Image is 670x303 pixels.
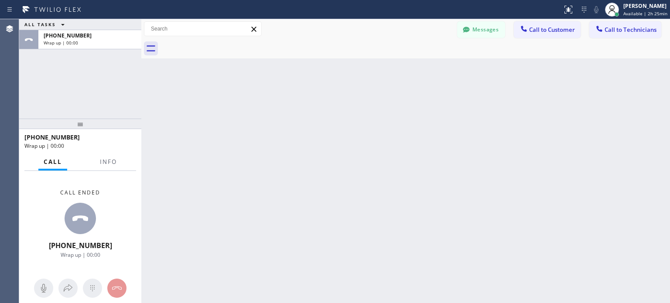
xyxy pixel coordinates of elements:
div: [PERSON_NAME] [623,2,667,10]
button: Mute [590,3,602,16]
span: Call ended [60,189,100,196]
button: Open dialpad [83,279,102,298]
span: Wrap up | 00:00 [44,40,78,46]
span: [PHONE_NUMBER] [44,32,92,39]
button: ALL TASKS [19,19,73,30]
button: Messages [457,21,505,38]
button: Call to Customer [514,21,581,38]
button: Hang up [107,279,126,298]
button: Mute [34,279,53,298]
button: Call to Technicians [589,21,661,38]
span: ALL TASKS [24,21,56,27]
button: Info [95,153,122,170]
input: Search [144,22,261,36]
span: Wrap up | 00:00 [61,251,100,259]
span: Wrap up | 00:00 [24,142,64,150]
span: Call [44,158,62,166]
span: [PHONE_NUMBER] [49,241,112,250]
button: Open directory [58,279,78,298]
span: Available | 2h 25min [623,10,667,17]
span: Call to Customer [529,26,575,34]
span: [PHONE_NUMBER] [24,133,80,141]
button: Call [38,153,67,170]
span: Call to Technicians [605,26,656,34]
span: Info [100,158,117,166]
